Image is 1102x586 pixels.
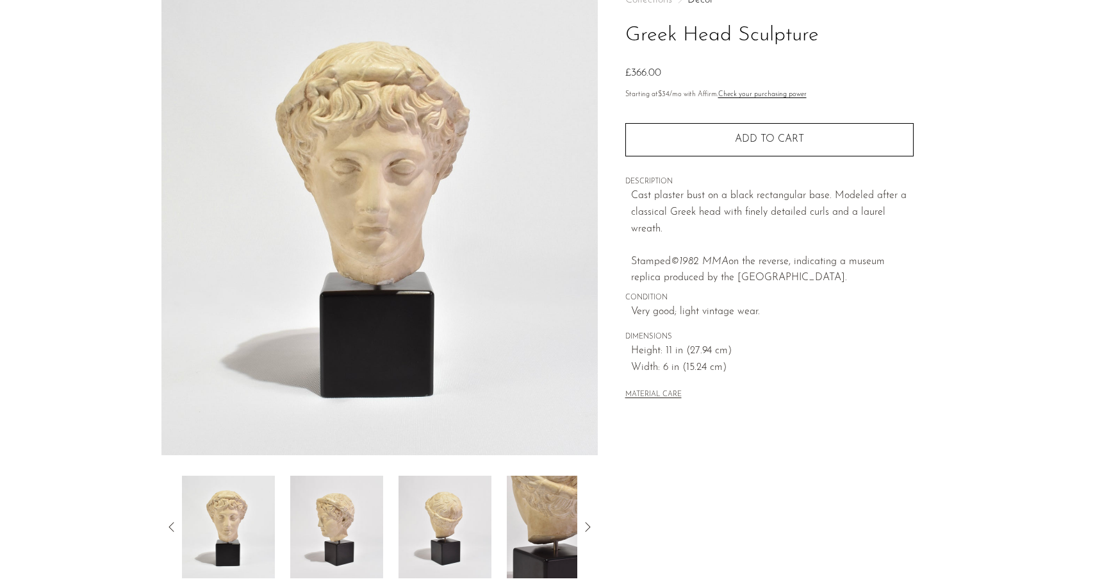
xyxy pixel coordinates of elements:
span: $34 [658,91,670,98]
span: DIMENSIONS [625,331,914,343]
span: Height: 11 in (27.94 cm) [631,343,914,360]
span: CONDITION [625,292,914,304]
span: Very good; light vintage wear. [631,304,914,321]
span: £366.00 [625,68,661,78]
button: MATERIAL CARE [625,390,682,400]
img: Greek Head Sculpture [182,476,275,578]
p: Cast plaster bust on a black rectangular base. Modeled after a classical Greek head with finely d... [631,188,914,287]
em: ©1982 MMA [671,256,728,267]
span: Width: 6 in (15.24 cm) [631,360,914,376]
img: Greek Head Sculpture [399,476,491,578]
button: Add to cart [625,123,914,156]
img: Greek Head Sculpture [507,476,600,578]
span: DESCRIPTION [625,176,914,188]
img: Greek Head Sculpture [290,476,383,578]
p: Starting at /mo with Affirm. [625,89,914,101]
a: Check your purchasing power - Learn more about Affirm Financing (opens in modal) [718,91,807,98]
span: Add to cart [735,134,804,144]
h1: Greek Head Sculpture [625,19,914,52]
